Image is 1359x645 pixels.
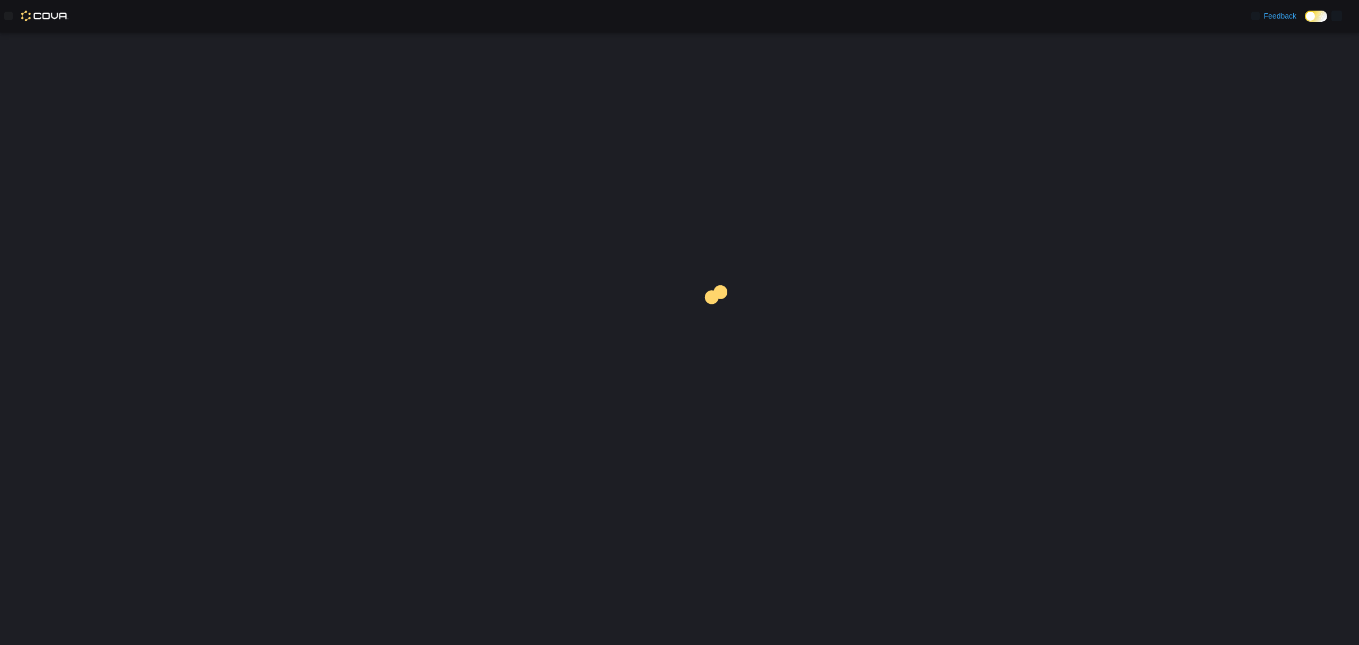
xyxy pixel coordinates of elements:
img: Cova [21,11,68,21]
input: Dark Mode [1305,11,1327,22]
a: Feedback [1247,5,1301,27]
img: cova-loader [679,277,759,357]
span: Feedback [1264,11,1296,21]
